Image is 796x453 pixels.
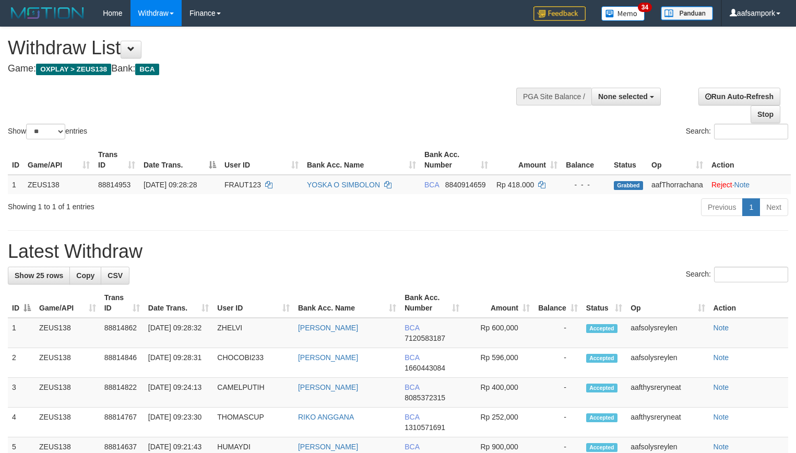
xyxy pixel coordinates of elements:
[534,348,582,378] td: -
[35,408,100,437] td: ZEUS138
[698,88,780,105] a: Run Auto-Refresh
[8,267,70,284] a: Show 25 rows
[298,443,358,451] a: [PERSON_NAME]
[714,353,729,362] a: Note
[100,288,144,318] th: Trans ID: activate to sort column ascending
[626,288,709,318] th: Op: activate to sort column ascending
[298,413,354,421] a: RIKO ANGGANA
[8,197,324,212] div: Showing 1 to 1 of 1 entries
[94,145,139,175] th: Trans ID: activate to sort column ascending
[139,145,220,175] th: Date Trans.: activate to sort column descending
[8,124,87,139] label: Show entries
[144,288,213,318] th: Date Trans.: activate to sort column ascending
[626,348,709,378] td: aafsolysreylen
[144,348,213,378] td: [DATE] 09:28:31
[23,175,94,194] td: ZEUS138
[8,175,23,194] td: 1
[424,181,439,189] span: BCA
[586,443,617,452] span: Accepted
[8,408,35,437] td: 4
[496,181,534,189] span: Rp 418.000
[598,92,648,101] span: None selected
[714,324,729,332] a: Note
[714,124,788,139] input: Search:
[686,124,788,139] label: Search:
[108,271,123,280] span: CSV
[707,145,791,175] th: Action
[213,288,294,318] th: User ID: activate to sort column ascending
[100,408,144,437] td: 88814767
[714,443,729,451] a: Note
[35,318,100,348] td: ZEUS138
[405,443,419,451] span: BCA
[101,267,129,284] a: CSV
[714,267,788,282] input: Search:
[707,175,791,194] td: ·
[298,353,358,362] a: [PERSON_NAME]
[8,5,87,21] img: MOTION_logo.png
[582,288,626,318] th: Status: activate to sort column ascending
[586,354,617,363] span: Accepted
[464,348,534,378] td: Rp 596,000
[144,408,213,437] td: [DATE] 09:23:30
[100,378,144,408] td: 88814822
[614,181,643,190] span: Grabbed
[8,348,35,378] td: 2
[100,318,144,348] td: 88814862
[100,348,144,378] td: 88814846
[8,38,520,58] h1: Withdraw List
[307,181,380,189] a: YOSKA O SIMBOLON
[534,318,582,348] td: -
[298,383,358,391] a: [PERSON_NAME]
[35,378,100,408] td: ZEUS138
[420,145,492,175] th: Bank Acc. Number: activate to sort column ascending
[35,348,100,378] td: ZEUS138
[405,353,419,362] span: BCA
[661,6,713,20] img: panduan.png
[135,64,159,75] span: BCA
[36,64,111,75] span: OXPLAY > ZEUS138
[647,145,707,175] th: Op: activate to sort column ascending
[8,318,35,348] td: 1
[464,288,534,318] th: Amount: activate to sort column ascending
[647,175,707,194] td: aafThorrachana
[626,378,709,408] td: aafthysreryneat
[562,145,610,175] th: Balance
[742,198,760,216] a: 1
[701,198,743,216] a: Previous
[400,288,464,318] th: Bank Acc. Number: activate to sort column ascending
[464,318,534,348] td: Rp 600,000
[601,6,645,21] img: Button%20Memo.svg
[405,413,419,421] span: BCA
[534,378,582,408] td: -
[98,181,130,189] span: 88814953
[144,378,213,408] td: [DATE] 09:24:13
[8,241,788,262] h1: Latest Withdraw
[294,288,400,318] th: Bank Acc. Name: activate to sort column ascending
[464,378,534,408] td: Rp 400,000
[224,181,261,189] span: FRAUT123
[586,324,617,333] span: Accepted
[586,384,617,392] span: Accepted
[626,318,709,348] td: aafsolysreylen
[714,383,729,391] a: Note
[144,181,197,189] span: [DATE] 09:28:28
[534,288,582,318] th: Balance: activate to sort column ascending
[213,318,294,348] td: ZHELVI
[734,181,750,189] a: Note
[26,124,65,139] select: Showentries
[686,267,788,282] label: Search:
[566,180,605,190] div: - - -
[405,364,445,372] span: Copy 1660443084 to clipboard
[23,145,94,175] th: Game/API: activate to sort column ascending
[534,408,582,437] td: -
[76,271,94,280] span: Copy
[8,64,520,74] h4: Game: Bank:
[213,348,294,378] td: CHOCOBI233
[714,413,729,421] a: Note
[516,88,591,105] div: PGA Site Balance /
[298,324,358,332] a: [PERSON_NAME]
[626,408,709,437] td: aafthysreryneat
[405,423,445,432] span: Copy 1310571691 to clipboard
[610,145,647,175] th: Status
